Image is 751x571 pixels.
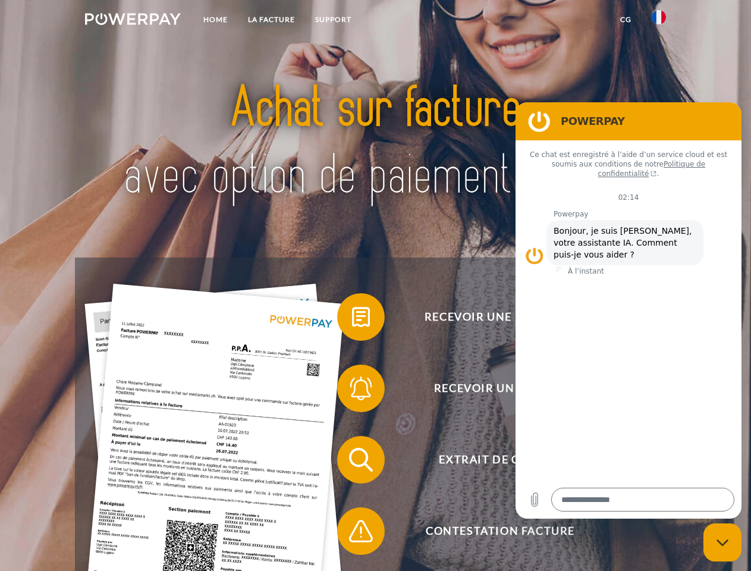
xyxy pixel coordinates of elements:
[516,102,741,519] iframe: Fenêtre de messagerie
[346,445,376,475] img: qb_search.svg
[114,57,637,228] img: title-powerpay_fr.svg
[610,9,642,30] a: CG
[652,10,666,24] img: fr
[346,516,376,546] img: qb_warning.svg
[193,9,238,30] a: Home
[354,365,646,412] span: Recevoir un rappel?
[354,507,646,555] span: Contestation Facture
[337,507,646,555] button: Contestation Facture
[346,302,376,332] img: qb_bill.svg
[354,436,646,484] span: Extrait de compte
[337,365,646,412] button: Recevoir un rappel?
[703,523,741,561] iframe: Bouton de lancement de la fenêtre de messagerie, conversation en cours
[238,9,305,30] a: LA FACTURE
[346,374,376,403] img: qb_bell.svg
[85,13,181,25] img: logo-powerpay-white.svg
[337,293,646,341] button: Recevoir une facture ?
[337,436,646,484] button: Extrait de compte
[305,9,362,30] a: Support
[354,293,646,341] span: Recevoir une facture ?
